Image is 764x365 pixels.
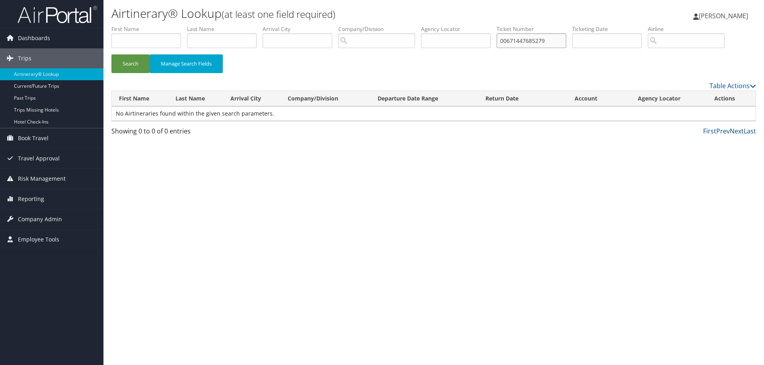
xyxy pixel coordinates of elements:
[18,169,66,189] span: Risk Management
[187,25,263,33] label: Last Name
[222,8,335,21] small: (at least one field required)
[497,25,572,33] label: Ticket Number
[709,81,756,90] a: Table Actions
[707,91,756,106] th: Actions
[18,128,49,148] span: Book Travel
[744,127,756,135] a: Last
[18,230,59,249] span: Employee Tools
[18,189,44,209] span: Reporting
[478,91,567,106] th: Return Date: activate to sort column ascending
[421,25,497,33] label: Agency Locator
[631,91,707,106] th: Agency Locator: activate to sort column ascending
[18,28,50,48] span: Dashboards
[111,54,150,73] button: Search
[693,4,756,28] a: [PERSON_NAME]
[18,5,97,24] img: airportal-logo.png
[716,127,730,135] a: Prev
[572,25,648,33] label: Ticketing Date
[263,25,338,33] label: Arrival City
[150,54,223,73] button: Manage Search Fields
[112,106,756,121] td: No Airtineraries found within the given search parameters.
[648,25,731,33] label: Airline
[703,127,716,135] a: First
[338,25,421,33] label: Company/Division
[18,209,62,229] span: Company Admin
[112,91,168,106] th: First Name: activate to sort column ascending
[18,48,31,68] span: Trips
[730,127,744,135] a: Next
[281,91,370,106] th: Company/Division
[699,12,748,20] span: [PERSON_NAME]
[111,25,187,33] label: First Name
[18,149,60,168] span: Travel Approval
[111,5,541,22] h1: Airtinerary® Lookup
[168,91,223,106] th: Last Name: activate to sort column ascending
[223,91,281,106] th: Arrival City: activate to sort column ascending
[111,126,264,140] div: Showing 0 to 0 of 0 entries
[567,91,631,106] th: Account: activate to sort column ascending
[370,91,478,106] th: Departure Date Range: activate to sort column ascending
